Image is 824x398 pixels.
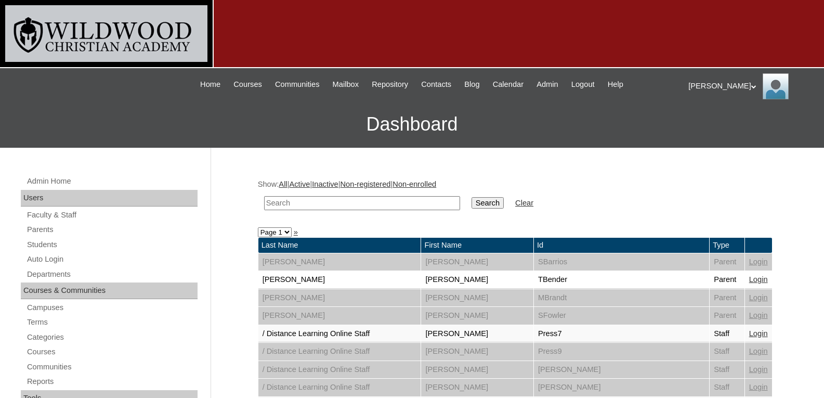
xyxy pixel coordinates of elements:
[534,325,709,343] td: Press7
[571,79,595,91] span: Logout
[372,79,408,91] span: Repository
[26,375,198,388] a: Reports
[228,79,267,91] a: Courses
[749,293,768,302] a: Login
[264,196,460,210] input: Search
[279,180,287,188] a: All
[258,289,421,307] td: [PERSON_NAME]
[534,253,709,271] td: SBarrios
[534,307,709,325] td: SFowler
[421,343,533,361] td: [PERSON_NAME]
[258,238,421,253] td: Last Name
[312,180,338,188] a: Inactive
[749,329,768,338] a: Login
[515,199,533,207] a: Clear
[333,79,359,91] span: Mailbox
[749,347,768,355] a: Login
[464,79,479,91] span: Blog
[258,271,421,289] td: [PERSON_NAME]
[26,209,198,222] a: Faculty & Staff
[341,180,391,188] a: Non-registered
[531,79,564,91] a: Admin
[328,79,364,91] a: Mailbox
[534,271,709,289] td: TBender
[26,175,198,188] a: Admin Home
[534,343,709,361] td: Press9
[26,361,198,374] a: Communities
[534,379,709,396] td: [PERSON_NAME]
[710,253,744,271] td: Parent
[749,275,768,284] a: Login
[710,307,744,325] td: Parent
[488,79,529,91] a: Calendar
[258,307,421,325] td: [PERSON_NAME]
[26,268,198,281] a: Departments
[421,325,533,343] td: [PERSON_NAME]
[26,316,198,329] a: Terms
[459,79,485,91] a: Blog
[421,238,533,253] td: First Name
[749,365,768,374] a: Login
[258,361,421,379] td: / Distance Learning Online Staff
[710,325,744,343] td: Staff
[26,345,198,358] a: Courses
[421,361,533,379] td: [PERSON_NAME]
[493,79,524,91] span: Calendar
[534,289,709,307] td: MBrandt
[566,79,600,91] a: Logout
[289,180,310,188] a: Active
[5,101,819,148] h3: Dashboard
[393,180,436,188] a: Non-enrolled
[258,343,421,361] td: / Distance Learning Online Staff
[26,238,198,251] a: Students
[416,79,456,91] a: Contacts
[195,79,226,91] a: Home
[258,179,773,216] div: Show: | | | |
[258,379,421,396] td: / Distance Learning Online Staff
[26,301,198,314] a: Campuses
[26,331,198,344] a: Categories
[710,379,744,396] td: Staff
[749,311,768,319] a: Login
[710,289,744,307] td: Parent
[534,361,709,379] td: [PERSON_NAME]
[421,289,533,307] td: [PERSON_NAME]
[21,283,198,299] div: Courses & Communities
[233,79,262,91] span: Courses
[749,383,768,391] a: Login
[367,79,413,91] a: Repository
[603,79,629,91] a: Help
[710,343,744,361] td: Staff
[421,253,533,271] td: [PERSON_NAME]
[5,5,207,62] img: logo-white.png
[26,253,198,266] a: Auto Login
[537,79,558,91] span: Admin
[270,79,325,91] a: Communities
[763,73,789,99] img: Jill Isaac
[688,73,814,99] div: [PERSON_NAME]
[710,238,744,253] td: Type
[534,238,709,253] td: Id
[26,223,198,236] a: Parents
[608,79,623,91] span: Help
[21,190,198,207] div: Users
[258,325,421,343] td: / Distance Learning Online Staff
[472,197,504,209] input: Search
[258,253,421,271] td: [PERSON_NAME]
[421,307,533,325] td: [PERSON_NAME]
[421,271,533,289] td: [PERSON_NAME]
[200,79,220,91] span: Home
[275,79,320,91] span: Communities
[749,258,768,266] a: Login
[421,79,451,91] span: Contacts
[710,271,744,289] td: Parent
[710,361,744,379] td: Staff
[294,228,298,236] a: »
[421,379,533,396] td: [PERSON_NAME]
